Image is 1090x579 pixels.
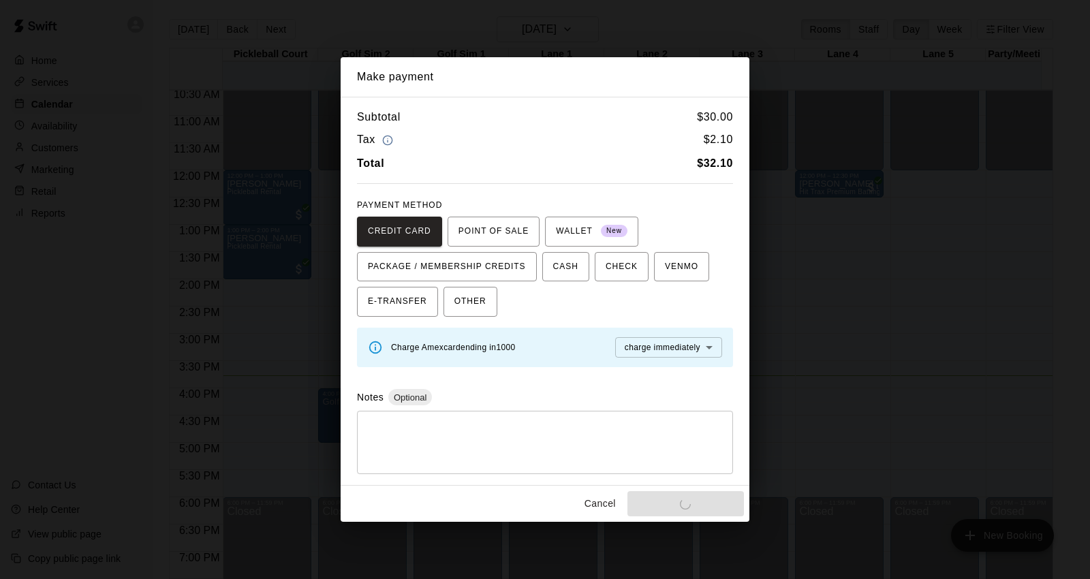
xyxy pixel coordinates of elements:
span: CASH [553,256,578,278]
b: Total [357,157,384,169]
span: Optional [388,392,432,403]
button: POINT OF SALE [448,217,540,247]
button: VENMO [654,252,709,282]
span: POINT OF SALE [458,221,529,242]
h6: Tax [357,131,396,149]
h6: Subtotal [357,108,401,126]
h6: $ 30.00 [697,108,733,126]
button: E-TRANSFER [357,287,438,317]
span: E-TRANSFER [368,291,427,313]
span: charge immediately [625,343,700,352]
span: CREDIT CARD [368,221,431,242]
b: $ 32.10 [697,157,733,169]
span: PACKAGE / MEMBERSHIP CREDITS [368,256,526,278]
h2: Make payment [341,57,749,97]
button: CASH [542,252,589,282]
button: WALLET New [545,217,638,247]
span: WALLET [556,221,627,242]
span: VENMO [665,256,698,278]
span: Charge Amex card ending in 1000 [391,343,516,352]
span: PAYMENT METHOD [357,200,442,210]
span: New [601,222,627,240]
button: PACKAGE / MEMBERSHIP CREDITS [357,252,537,282]
span: CHECK [606,256,638,278]
h6: $ 2.10 [704,131,733,149]
span: OTHER [454,291,486,313]
label: Notes [357,392,384,403]
button: Cancel [578,491,622,516]
button: CHECK [595,252,649,282]
button: CREDIT CARD [357,217,442,247]
button: OTHER [443,287,497,317]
